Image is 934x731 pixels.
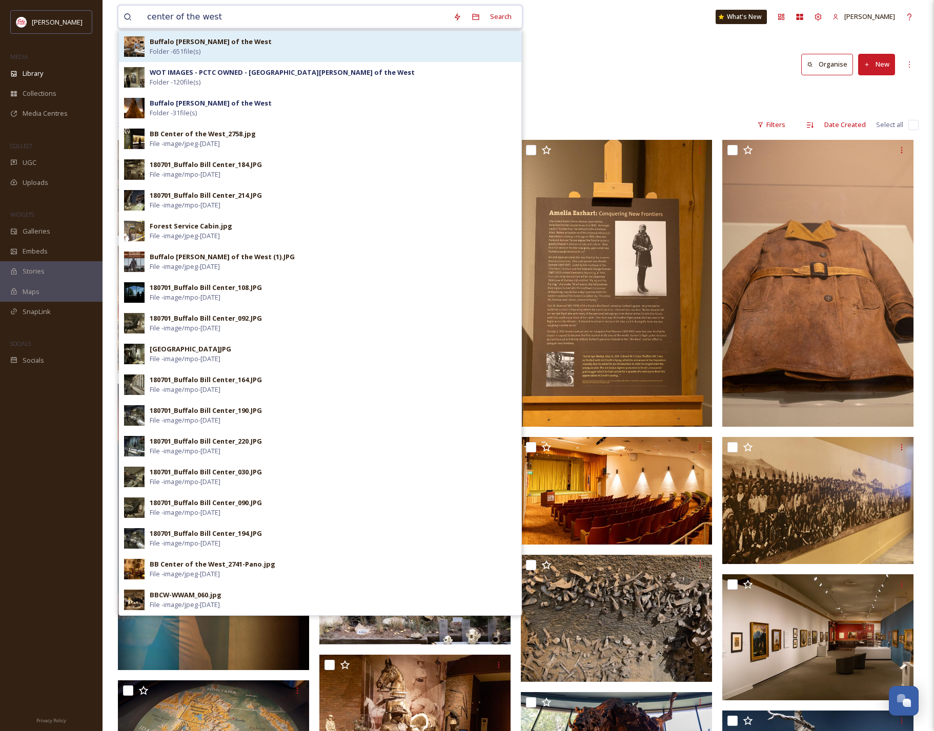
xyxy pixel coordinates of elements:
span: Maps [23,287,39,297]
span: Galleries [23,226,50,236]
span: UGC [23,158,36,168]
div: Forest Service Cabin.jpg [150,221,232,231]
span: File - image/jpeg - [DATE] [150,139,220,149]
div: 180701_Buffalo Bill Center_092.JPG [150,314,262,323]
span: Folder - 31 file(s) [150,108,197,118]
span: Select all [876,120,903,130]
img: 9G09ukj0ESYAAAAAAACfNQBuffalo%2520Bill%2520Center%2520of%2520the%2520West%2520%25281%2529.JPG [124,252,145,272]
img: b6d8e74d-2acd-43d8-af0f-e227b508d4cc.jpg [124,129,145,149]
span: Socials [23,356,44,365]
img: images%20(1).png [16,17,27,27]
img: 9G09ukj0ESYAAAAAAAAYjg180701_Buffalo%2520Bill%2520Center_214.JPG [124,190,145,211]
span: [PERSON_NAME] [844,12,895,21]
div: 180701_Buffalo Bill Center_108.JPG [150,283,262,293]
div: Buffalo [PERSON_NAME] of the West (1).JPG [150,252,295,262]
span: Folder - 651 file(s) [150,47,200,56]
span: Uploads [23,178,48,187]
img: 9G09ukj0ESYAAAAAAAAYUA180701_Buffalo%2520Bill%2520Center_090.JPG [124,497,145,518]
span: COLLECT [10,142,32,150]
img: 9G09ukj0ESYAAAAAAAAXFg20120703%2520RaptorExperiance004-ms.JPG [124,36,145,57]
a: Privacy Policy [36,714,66,726]
button: Open Chat [889,686,919,716]
img: 9G09ukj0ESYAAAAAAAAYUQ180701_Buffalo%2520Bill%2520Center_092.JPG [124,313,145,333]
img: BB Center of the West_2800.jpg [521,140,712,427]
img: BB Center of the West_2778-Pano.jpg [722,574,913,700]
span: File - image/mpo - [DATE] [150,538,220,548]
div: BB Center of the West_2741-Pano.jpg [150,559,275,569]
img: 9G09ukj0ESYAAAAAAAAXxQForest%2520Service%2520Cabin.jpg [124,221,145,241]
div: 180701_Buffalo Bill Center_220.JPG [150,436,262,446]
span: File - image/mpo - [DATE] [150,508,220,517]
img: b8390396-2109-439c-bfe3-3b9690b55488.jpg [124,98,145,118]
img: 9G09ukj0ESYAAAAAAAAYkA180701_Buffalo%2520Bill%2520Center_220.JPG [124,436,145,456]
span: Stories [23,266,45,276]
span: WIDGETS [10,211,34,218]
div: BB Center of the West_2758.jpg [150,129,256,139]
img: 9G09ukj0ESYAAAAAAAAYSQ180701_Buffalo%2520Bill%2520Center_076.JPG [124,344,145,364]
img: 9G09ukj0ESYAAAAAAAAYgg180701_Buffalo%2520Bill%2520Center_190.JPG [124,405,145,426]
img: 9G09ukj0ESYAAAAAAACMOgBBCW-WWAM_060.jpg [124,590,145,610]
img: f1607ce3-5811-4a34-9b86-36c0c1ee4c1c.jpg [124,559,145,579]
strong: Buffalo [PERSON_NAME] of the West [150,98,272,108]
div: Filters [752,115,790,135]
img: 9G09ukj0ESYAAAAAAAAYdQ180701_Buffalo%2520Bill%2520Center_164.JPG [124,374,145,395]
span: File - image/mpo - [DATE] [150,293,220,302]
div: 180701_Buffalo Bill Center_030.JPG [150,467,262,477]
span: File - image/mpo - [DATE] [150,200,220,210]
span: MEDIA [10,53,28,60]
button: New [858,54,895,75]
div: [GEOGRAPHIC_DATA]JPG [150,344,231,354]
span: File - image/jpeg - [DATE] [150,262,220,271]
span: File - image/mpo - [DATE] [150,446,220,456]
span: Embeds [23,246,48,256]
img: BB Center of the West_2788.jpg [118,384,309,671]
img: 9G09ukj0ESYAAAAAAAAYWQ180701_Buffalo%2520Bill%2520Center_108.JPG [124,282,145,303]
div: Date Created [819,115,871,135]
span: File - image/mpo - [DATE] [150,354,220,364]
span: File - image/jpeg - [DATE] [150,231,220,241]
span: SnapLink [23,307,51,317]
div: 180701_Buffalo Bill Center_090.JPG [150,498,262,508]
span: File - image/jpeg - [DATE] [150,600,220,610]
div: 180701_Buffalo Bill Center_214.JPG [150,191,262,200]
div: 180701_Buffalo Bill Center_184.JPG [150,160,262,170]
span: [PERSON_NAME] [32,17,83,27]
img: 9G09ukj0ESYAAAAAAAAYMw180701_Buffalo%2520Bill%2520Center_030.JPG [124,467,145,487]
a: What's New [716,10,767,24]
strong: Buffalo [PERSON_NAME] of the West [150,37,272,46]
img: BB Center of the West_2785-Pano.jpg [521,437,712,545]
span: 31 file s [118,120,138,130]
span: File - image/jpeg - [DATE] [150,569,220,579]
strong: WOT IMAGES - PCTC OWNED - [GEOGRAPHIC_DATA][PERSON_NAME] of the West [150,68,415,77]
img: BB Center of the West_2779.jpg [118,246,309,373]
div: 180701_Buffalo Bill Center_190.JPG [150,406,262,415]
a: [PERSON_NAME] [827,7,900,27]
span: Media Centres [23,109,68,118]
img: BB Center of the West_2787.jpg [722,437,913,565]
span: Folder - 120 file(s) [150,77,200,87]
span: Collections [23,89,56,98]
span: Privacy Policy [36,717,66,724]
span: File - image/mpo - [DATE] [150,170,220,179]
img: BB Center of the West_2793-Pano.jpg [118,140,309,236]
span: File - image/mpo - [DATE] [150,415,220,425]
div: Search [485,7,517,27]
div: 180701_Buffalo Bill Center_164.JPG [150,375,262,385]
span: File - image/mpo - [DATE] [150,477,220,487]
div: 180701_Buffalo Bill Center_194.JPG [150,529,262,538]
span: Library [23,69,43,78]
button: Organise [801,54,853,75]
img: 9G09ukj0ESYAAAAAAAAYfw180701_Buffalo%2520Bill%2520Center_184.JPG [124,159,145,180]
img: 9G09ukj0ESYAAAAAAAAYhw180701_Buffalo%2520Bill%2520Center_194.JPG [124,528,145,549]
span: File - image/mpo - [DATE] [150,385,220,394]
span: File - image/mpo - [DATE] [150,323,220,333]
img: 9G09ukj0ESYAAAAAAAAYIw180701_Buffalo%2520Bill%2520Center_002.JPG [124,67,145,88]
div: BBCW-WWAM_060.jpg [150,590,221,600]
img: BB Center of the West_2801.jpg [722,140,913,427]
img: BB Center of the West_2775.jpg [521,555,712,682]
span: SOCIALS [10,340,31,347]
a: Organise [801,54,858,75]
input: Search your library [142,6,448,28]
